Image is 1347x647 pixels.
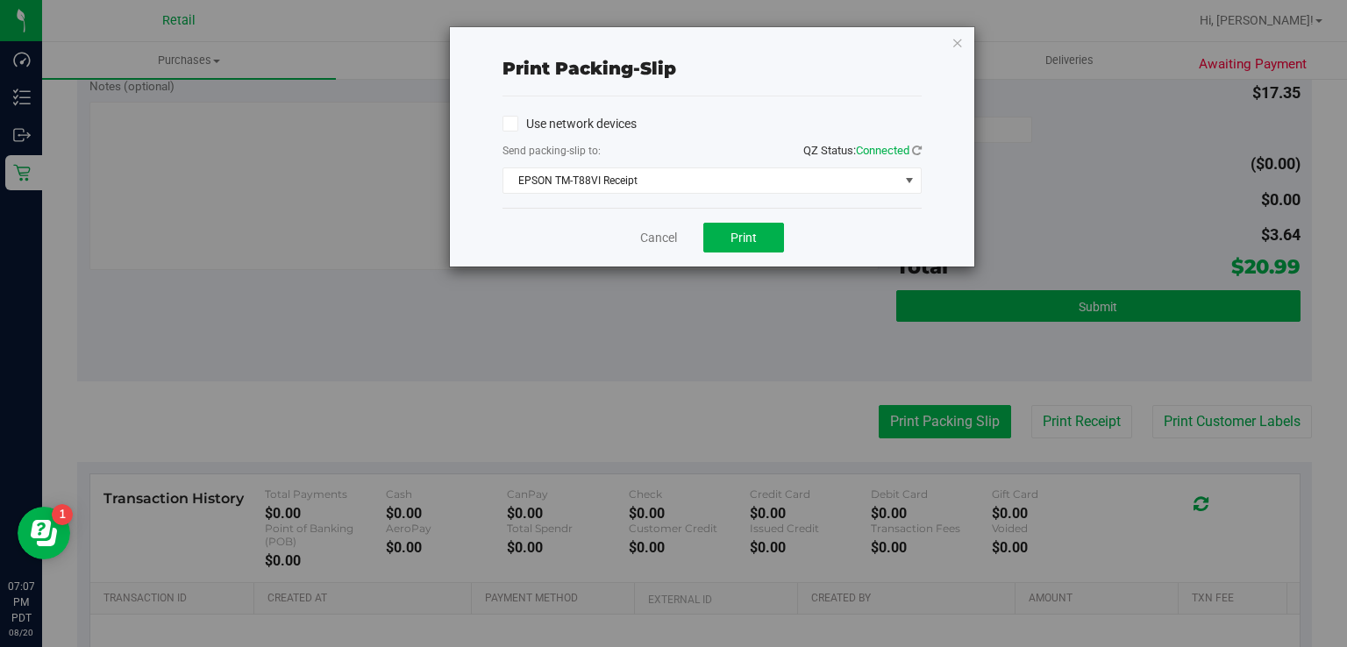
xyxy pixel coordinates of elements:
[703,223,784,252] button: Print
[52,504,73,525] iframe: Resource center unread badge
[502,143,601,159] label: Send packing-slip to:
[502,58,676,79] span: Print packing-slip
[898,168,920,193] span: select
[731,231,757,245] span: Print
[503,168,899,193] span: EPSON TM-T88VI Receipt
[18,507,70,559] iframe: Resource center
[640,229,677,247] a: Cancel
[856,144,909,157] span: Connected
[502,115,637,133] label: Use network devices
[803,144,922,157] span: QZ Status:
